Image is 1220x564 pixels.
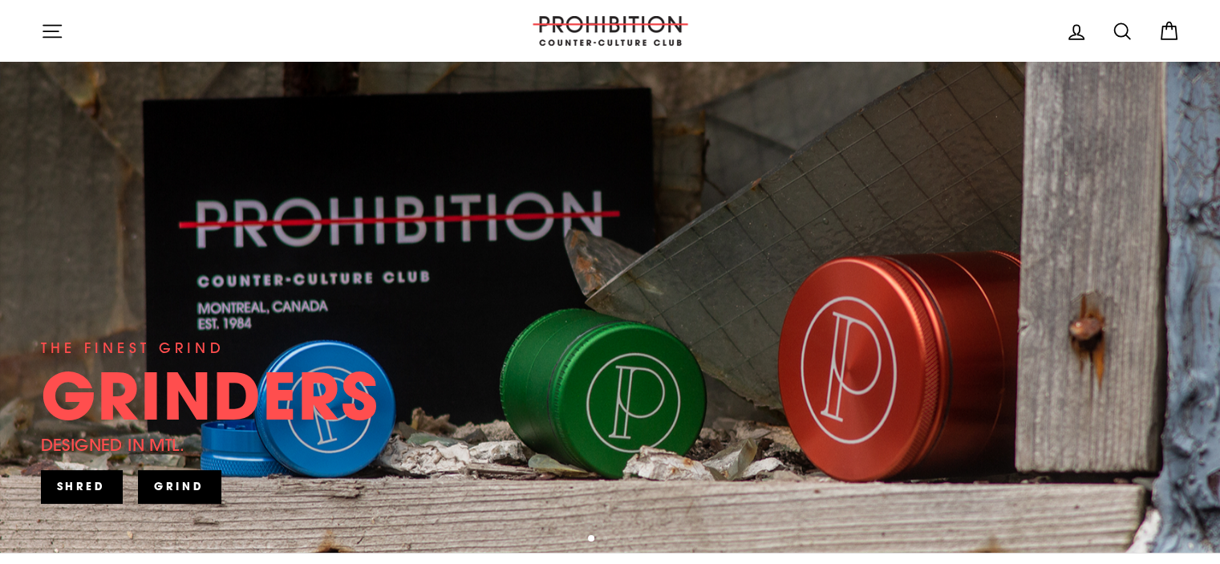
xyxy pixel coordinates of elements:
div: GRINDERS [41,363,379,428]
img: PROHIBITION COUNTER-CULTURE CLUB [530,16,691,46]
div: THE FINEST GRIND [41,337,225,359]
a: GRIND [138,470,221,502]
button: 4 [628,536,636,544]
a: SHRED [41,470,123,502]
button: 2 [602,536,610,544]
div: DESIGNED IN MTL. [41,432,184,458]
button: 1 [588,535,596,543]
button: 3 [615,536,623,544]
